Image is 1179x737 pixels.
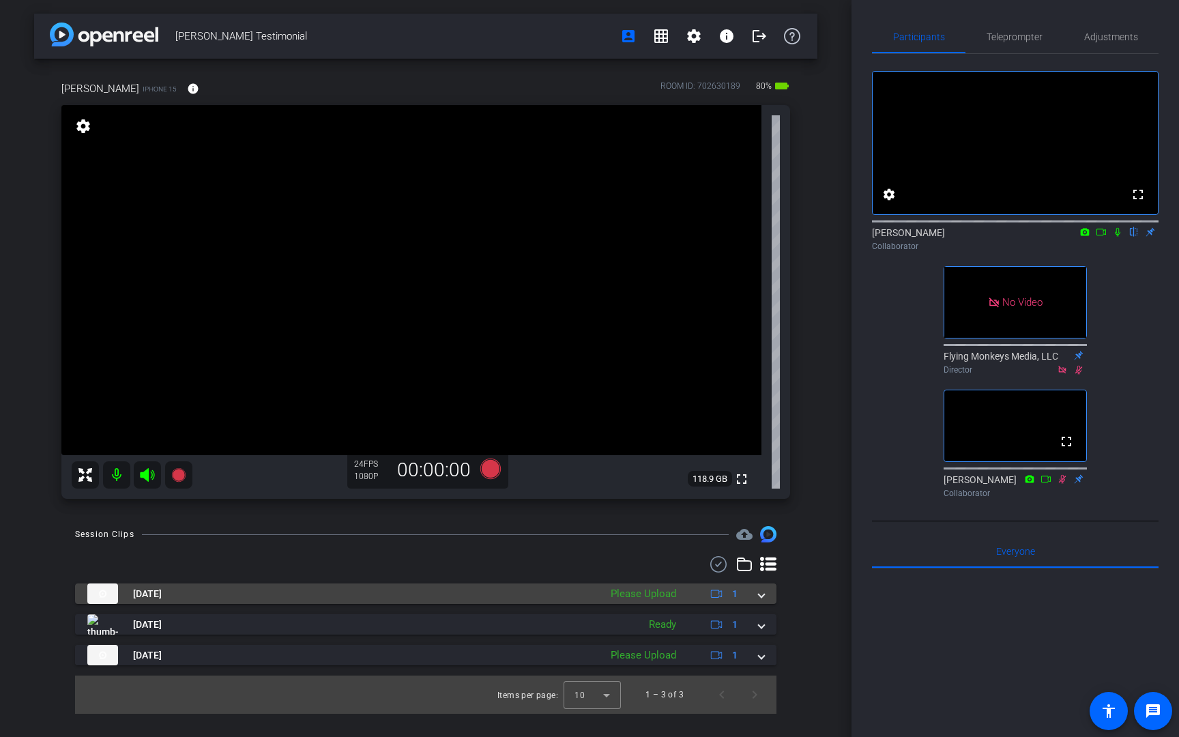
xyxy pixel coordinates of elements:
[686,28,702,44] mat-icon: settings
[354,471,388,482] div: 1080P
[732,648,738,663] span: 1
[944,487,1087,500] div: Collaborator
[388,459,480,482] div: 00:00:00
[497,689,558,702] div: Items per page:
[143,84,177,94] span: iPhone 15
[87,614,118,635] img: thumb-nail
[688,471,732,487] span: 118.9 GB
[754,75,774,97] span: 80%
[944,364,1087,376] div: Director
[1002,296,1043,308] span: No Video
[187,83,199,95] mat-icon: info
[1084,32,1138,42] span: Adjustments
[364,459,378,469] span: FPS
[645,688,684,702] div: 1 – 3 of 3
[50,23,158,46] img: app-logo
[133,587,162,601] span: [DATE]
[604,586,683,602] div: Please Upload
[653,28,669,44] mat-icon: grid_on
[620,28,637,44] mat-icon: account_box
[87,583,118,604] img: thumb-nail
[354,459,388,469] div: 24
[75,645,776,665] mat-expansion-panel-header: thumb-nail[DATE]Please Upload1
[1145,703,1161,719] mat-icon: message
[1130,186,1146,203] mat-icon: fullscreen
[738,678,771,711] button: Next page
[774,78,790,94] mat-icon: battery_std
[75,583,776,604] mat-expansion-panel-header: thumb-nail[DATE]Please Upload1
[75,528,134,541] div: Session Clips
[751,28,768,44] mat-icon: logout
[133,648,162,663] span: [DATE]
[1101,703,1117,719] mat-icon: accessibility
[996,547,1035,556] span: Everyone
[175,23,612,50] span: [PERSON_NAME] Testimonial
[1058,433,1075,450] mat-icon: fullscreen
[705,678,738,711] button: Previous page
[732,618,738,632] span: 1
[736,526,753,543] mat-icon: cloud_upload
[881,186,897,203] mat-icon: settings
[75,614,776,635] mat-expansion-panel-header: thumb-nail[DATE]Ready1
[893,32,945,42] span: Participants
[87,645,118,665] img: thumb-nail
[872,240,1159,252] div: Collaborator
[604,648,683,663] div: Please Upload
[642,617,683,633] div: Ready
[74,118,93,134] mat-icon: settings
[760,526,776,543] img: Session clips
[944,473,1087,500] div: [PERSON_NAME]
[872,226,1159,252] div: [PERSON_NAME]
[733,471,750,487] mat-icon: fullscreen
[736,526,753,543] span: Destinations for your clips
[944,349,1087,376] div: Flying Monkeys Media, LLC
[718,28,735,44] mat-icon: info
[1126,225,1142,237] mat-icon: flip
[61,81,139,96] span: [PERSON_NAME]
[660,80,740,100] div: ROOM ID: 702630189
[987,32,1043,42] span: Teleprompter
[732,587,738,601] span: 1
[133,618,162,632] span: [DATE]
